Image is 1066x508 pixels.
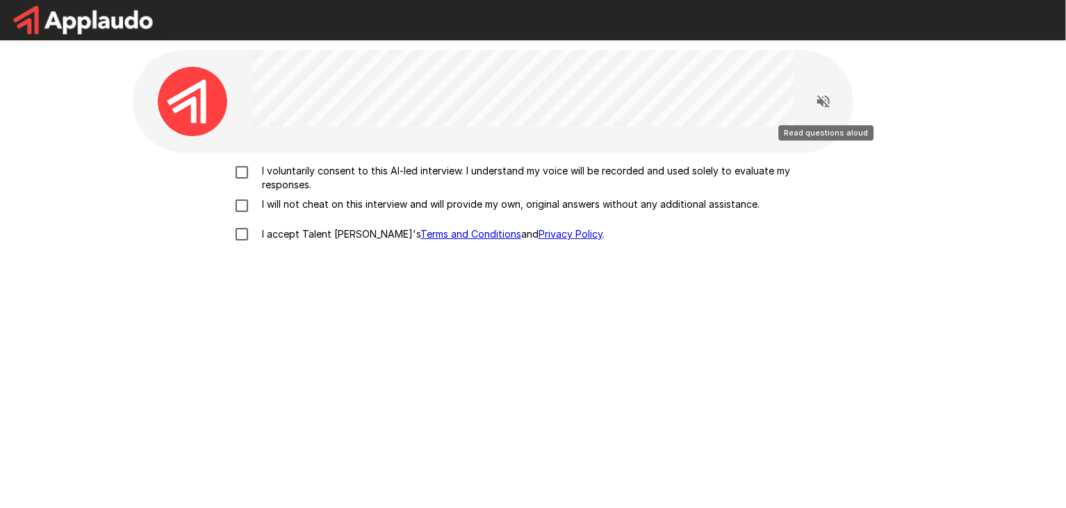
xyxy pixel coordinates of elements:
a: Terms and Conditions [420,228,521,240]
p: I will not cheat on this interview and will provide my own, original answers without any addition... [256,197,760,211]
p: I voluntarily consent to this AI-led interview. I understand my voice will be recorded and used s... [256,164,839,192]
a: Privacy Policy [539,228,602,240]
img: applaudo_avatar.png [158,67,227,136]
button: Read questions aloud [810,88,837,115]
p: I accept Talent [PERSON_NAME]'s and . [256,227,605,241]
div: Read questions aloud [778,125,874,140]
